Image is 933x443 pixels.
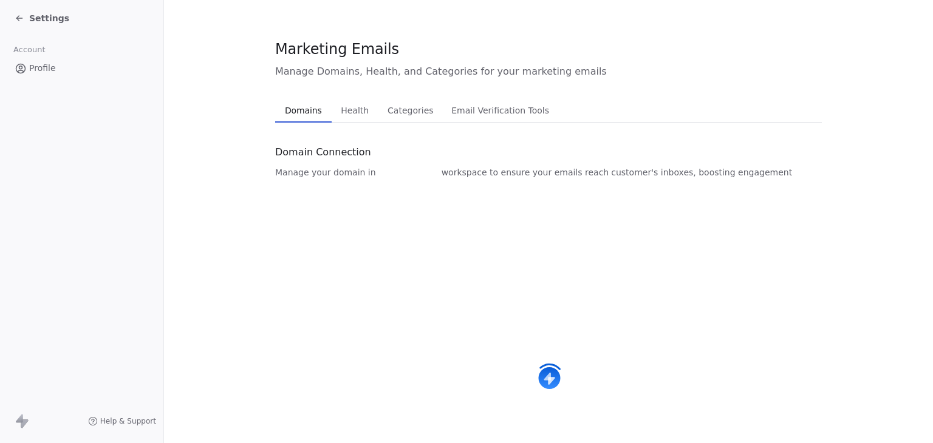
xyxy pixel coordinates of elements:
[88,416,156,426] a: Help & Support
[29,62,56,75] span: Profile
[275,40,399,58] span: Marketing Emails
[611,166,792,178] span: customer's inboxes, boosting engagement
[29,12,69,24] span: Settings
[100,416,156,426] span: Help & Support
[383,102,438,119] span: Categories
[10,58,154,78] a: Profile
[8,41,50,59] span: Account
[275,145,371,160] span: Domain Connection
[275,166,376,178] span: Manage your domain in
[280,102,327,119] span: Domains
[275,64,822,79] span: Manage Domains, Health, and Categories for your marketing emails
[336,102,374,119] span: Health
[446,102,554,119] span: Email Verification Tools
[15,12,69,24] a: Settings
[442,166,609,178] span: workspace to ensure your emails reach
